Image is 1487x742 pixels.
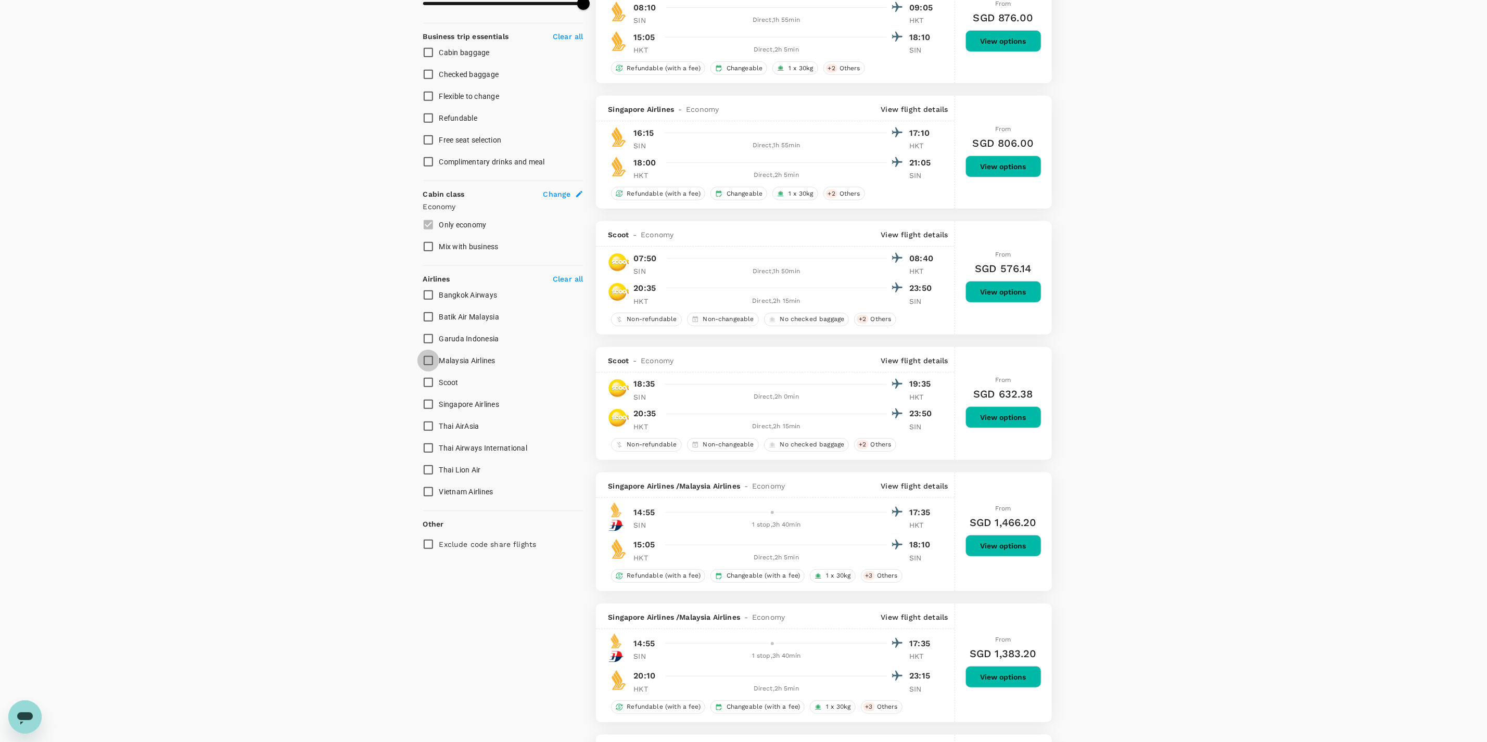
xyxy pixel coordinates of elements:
[608,229,629,240] span: Scoot
[910,127,936,139] p: 17:10
[634,15,660,25] p: SIN
[666,684,887,694] div: Direct , 2h 5min
[623,189,705,198] span: Refundable (with a fee)
[970,514,1037,531] h6: SGD 1,466.20
[666,553,887,563] div: Direct , 2h 5min
[439,313,500,321] span: Batik Air Malaysia
[641,355,673,366] span: Economy
[634,140,660,151] p: SIN
[674,104,686,114] span: -
[634,651,660,661] p: SIN
[666,520,887,530] div: 1 stop , 3h 40min
[995,636,1011,643] span: From
[995,376,1011,383] span: From
[634,506,655,519] p: 14:55
[634,378,655,390] p: 18:35
[764,313,849,326] div: No checked baggage
[611,313,682,326] div: Non-refundable
[439,539,537,549] p: Exclude code share flights
[608,378,629,399] img: TR
[634,282,656,295] p: 20:35
[752,612,785,622] span: Economy
[910,520,936,530] p: HKT
[608,355,629,366] span: Scoot
[543,189,571,199] span: Change
[764,438,849,452] div: No checked baggage
[634,127,654,139] p: 16:15
[822,702,855,711] span: 1 x 30kg
[439,48,490,57] span: Cabin baggage
[634,2,656,14] p: 08:10
[873,571,902,580] span: Others
[965,281,1041,303] button: View options
[666,392,887,402] div: Direct , 2h 0min
[823,187,865,200] div: +2Others
[634,553,660,563] p: HKT
[776,440,849,449] span: No checked baggage
[699,440,758,449] span: Non-changeable
[666,296,887,306] div: Direct , 2h 15min
[823,61,865,75] div: +2Others
[439,488,493,496] span: Vietnam Airlines
[910,684,936,694] p: SIN
[608,633,624,649] img: SQ
[666,170,887,181] div: Direct , 2h 5min
[772,187,818,200] div: 1 x 30kg
[722,702,804,711] span: Changeable (with a fee)
[623,315,681,324] span: Non-refundable
[722,64,767,73] span: Changeable
[784,64,817,73] span: 1 x 30kg
[634,407,656,420] p: 20:35
[423,519,444,529] p: Other
[910,170,936,181] p: SIN
[965,156,1041,177] button: View options
[439,242,499,251] span: Mix with business
[634,31,655,44] p: 15:05
[634,637,655,650] p: 14:55
[439,158,545,166] span: Complimentary drinks and meal
[740,612,752,622] span: -
[910,539,936,551] p: 18:10
[608,518,624,533] img: MH
[863,702,875,711] span: + 3
[439,422,479,430] span: Thai AirAsia
[867,315,896,324] span: Others
[608,481,741,491] span: Singapore Airlines / Malaysia Airlines
[710,187,768,200] div: Changeable
[608,156,629,177] img: SQ
[881,612,948,622] p: View flight details
[910,553,936,563] p: SIN
[439,136,502,144] span: Free seat selection
[634,252,657,265] p: 07:50
[861,569,903,583] div: +3Others
[752,481,785,491] span: Economy
[722,189,767,198] span: Changeable
[910,378,936,390] p: 19:35
[608,539,629,559] img: SQ
[634,45,660,55] p: HKT
[867,440,896,449] span: Others
[634,170,660,181] p: HKT
[629,229,641,240] span: -
[973,9,1034,26] h6: SGD 876.00
[666,266,887,277] div: Direct , 1h 50min
[973,386,1033,402] h6: SGD 632.38
[634,520,660,530] p: SIN
[8,700,42,734] iframe: Button to launch messaging window
[857,315,868,324] span: + 2
[854,313,896,326] div: +2Others
[710,61,768,75] div: Changeable
[611,438,682,452] div: Non-refundable
[634,296,660,306] p: HKT
[666,15,887,25] div: Direct , 1h 55min
[439,400,500,408] span: Singapore Airlines
[776,315,849,324] span: No checked baggage
[910,45,936,55] p: SIN
[687,438,759,452] div: Non-changeable
[687,313,759,326] div: Non-changeable
[634,539,655,551] p: 15:05
[608,126,629,147] img: SQ
[666,421,887,432] div: Direct , 2h 15min
[608,502,624,518] img: SQ
[608,1,629,22] img: SQ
